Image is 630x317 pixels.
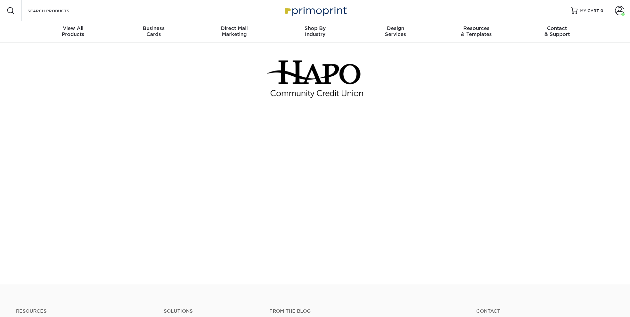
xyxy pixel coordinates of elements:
div: Marketing [194,25,275,37]
span: 0 [600,8,603,13]
span: Direct Mail [194,25,275,31]
span: MY CART [580,8,599,14]
div: Cards [113,25,194,37]
a: View AllProducts [33,21,114,43]
h4: Solutions [164,308,259,314]
a: Contact& Support [517,21,597,43]
span: Contact [517,25,597,31]
input: SEARCH PRODUCTS..... [27,7,92,15]
a: BusinessCards [113,21,194,43]
span: Resources [436,25,517,31]
a: Contact [476,308,614,314]
img: Hapo Community Credit Union [265,58,365,100]
span: View All [33,25,114,31]
span: Shop By [275,25,355,31]
div: & Templates [436,25,517,37]
span: Business [113,25,194,31]
div: Products [33,25,114,37]
h4: Resources [16,308,154,314]
span: Design [355,25,436,31]
h4: From the Blog [269,308,458,314]
div: & Support [517,25,597,37]
div: Services [355,25,436,37]
div: Industry [275,25,355,37]
a: Shop ByIndustry [275,21,355,43]
a: DesignServices [355,21,436,43]
img: Primoprint [282,3,348,18]
a: Direct MailMarketing [194,21,275,43]
a: Resources& Templates [436,21,517,43]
